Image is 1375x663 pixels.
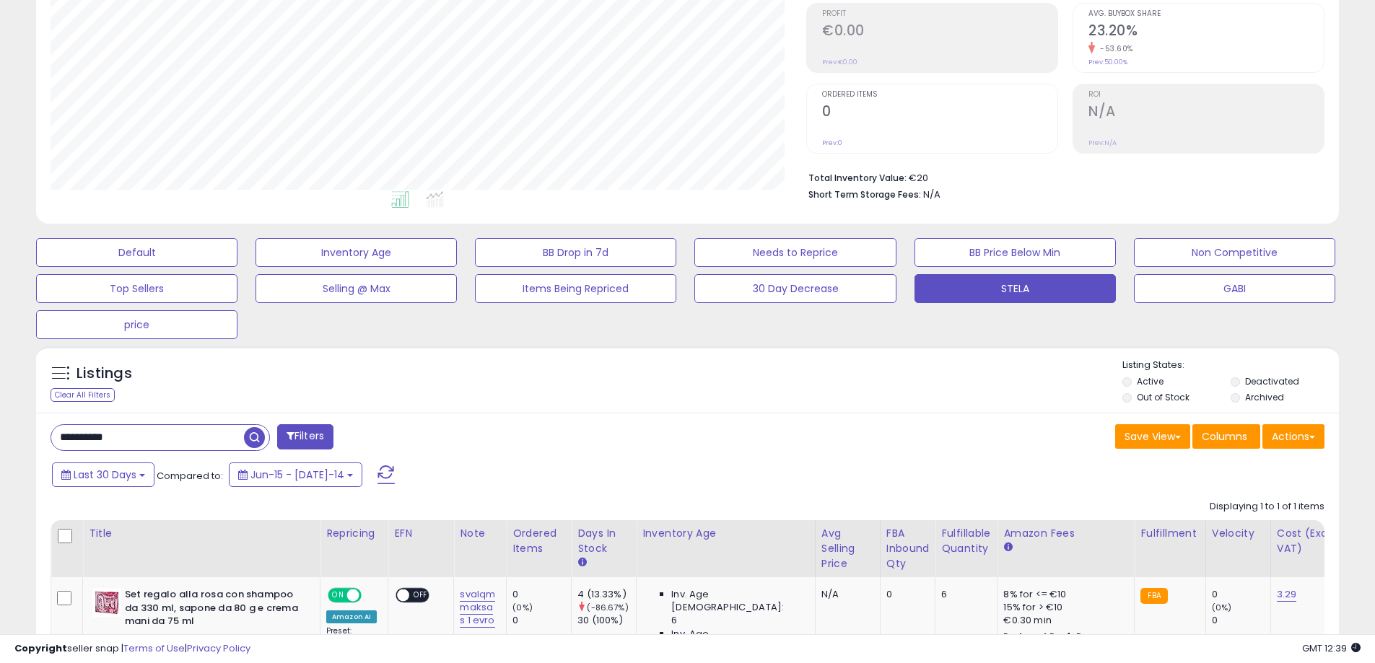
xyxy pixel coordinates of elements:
[1137,375,1164,387] label: Active
[1245,391,1284,403] label: Archived
[1245,375,1299,387] label: Deactivated
[1088,10,1324,18] span: Avg. Buybox Share
[808,168,1314,185] li: €20
[671,588,803,614] span: Inv. Age [DEMOGRAPHIC_DATA]:
[821,526,874,571] div: Avg Selling Price
[577,614,636,627] div: 30 (100%)
[1003,614,1123,627] div: €0.30 min
[915,238,1116,267] button: BB Price Below Min
[74,467,136,482] span: Last 30 Days
[512,588,571,601] div: 0
[1088,91,1324,99] span: ROI
[123,641,185,655] a: Terms of Use
[52,462,154,487] button: Last 30 Days
[187,641,250,655] a: Privacy Policy
[512,614,571,627] div: 0
[1277,587,1297,602] a: 3.29
[256,238,457,267] button: Inventory Age
[89,526,314,541] div: Title
[577,556,586,569] small: Days In Stock.
[808,188,921,201] b: Short Term Storage Fees:
[822,103,1057,123] h2: 0
[410,589,433,602] span: OFF
[886,526,930,571] div: FBA inbound Qty
[1212,588,1270,601] div: 0
[886,588,925,601] div: 0
[14,641,67,655] strong: Copyright
[1088,58,1127,66] small: Prev: 50.00%
[822,139,842,147] small: Prev: 0
[1088,139,1117,147] small: Prev: N/A
[512,526,565,556] div: Ordered Items
[822,58,857,66] small: Prev: €0.00
[822,22,1057,42] h2: €0.00
[1134,238,1335,267] button: Non Competitive
[36,274,237,303] button: Top Sellers
[36,310,237,339] button: price
[1003,588,1123,601] div: 8% for <= €10
[157,469,223,483] span: Compared to:
[941,588,986,601] div: 6
[51,388,115,402] div: Clear All Filters
[1003,526,1128,541] div: Amazon Fees
[1088,103,1324,123] h2: N/A
[250,467,344,482] span: Jun-15 - [DATE]-14
[77,364,132,384] h5: Listings
[475,238,676,267] button: BB Drop in 7d
[1134,274,1335,303] button: GABI
[577,588,636,601] div: 4 (13.33%)
[694,238,896,267] button: Needs to Reprice
[1088,22,1324,42] h2: 23.20%
[1302,641,1361,655] span: 2025-08-14 12:39 GMT
[1003,541,1012,554] small: Amazon Fees.
[512,602,533,613] small: (0%)
[36,238,237,267] button: Default
[1212,526,1265,541] div: Velocity
[326,526,382,541] div: Repricing
[256,274,457,303] button: Selling @ Max
[1003,601,1123,614] div: 15% for > €10
[359,589,383,602] span: OFF
[1140,588,1167,604] small: FBA
[808,172,907,184] b: Total Inventory Value:
[923,188,940,201] span: N/A
[394,526,448,541] div: EFN
[1202,429,1247,444] span: Columns
[460,587,495,628] a: svalqm maksa s 1 evro
[14,642,250,656] div: seller snap | |
[229,462,362,487] button: Jun-15 - [DATE]-14
[577,526,630,556] div: Days In Stock
[671,614,677,627] span: 6
[1210,500,1324,514] div: Displaying 1 to 1 of 1 items
[1137,391,1190,403] label: Out of Stock
[822,91,1057,99] span: Ordered Items
[475,274,676,303] button: Items Being Repriced
[277,424,333,449] button: Filters
[1277,526,1351,556] div: Cost (Exc. VAT)
[642,526,808,541] div: Inventory Age
[1140,526,1199,541] div: Fulfillment
[821,588,869,601] div: N/A
[915,274,1116,303] button: STELA
[1262,424,1324,449] button: Actions
[1192,424,1260,449] button: Columns
[694,274,896,303] button: 30 Day Decrease
[941,526,991,556] div: Fulfillable Quantity
[92,588,121,617] img: 41aMfL1GyqL._SL40_.jpg
[1122,359,1339,372] p: Listing States:
[1212,602,1232,613] small: (0%)
[125,588,300,632] b: Set regalo alla rosa con shampoo da 330 ml, sapone da 80 g e crema mani da 75 ml
[460,526,500,541] div: Note
[329,589,347,602] span: ON
[822,10,1057,18] span: Profit
[587,602,628,613] small: (-86.67%)
[1115,424,1190,449] button: Save View
[326,610,377,623] div: Amazon AI
[1212,614,1270,627] div: 0
[1095,43,1133,54] small: -53.60%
